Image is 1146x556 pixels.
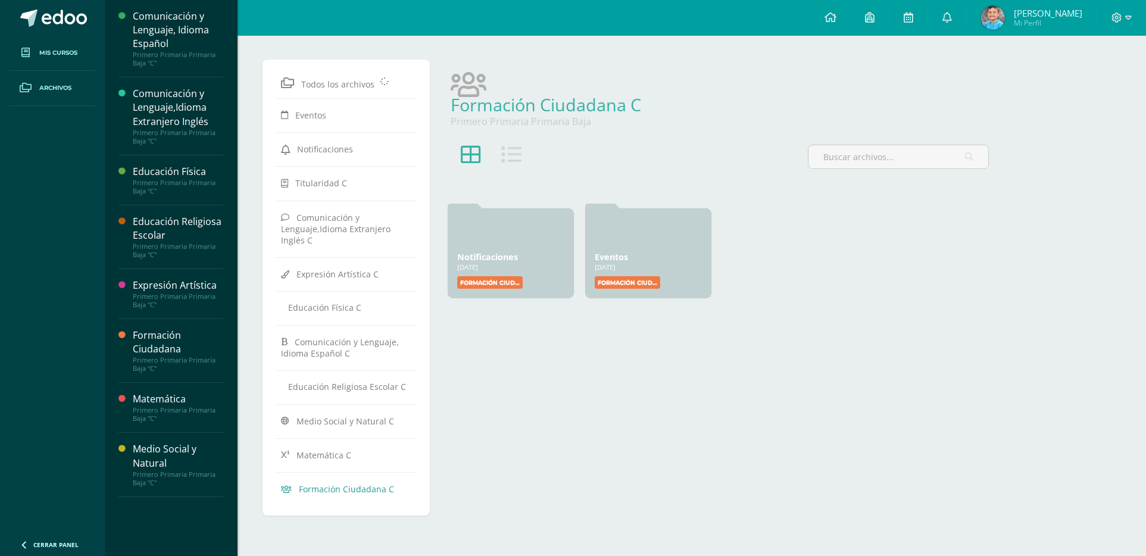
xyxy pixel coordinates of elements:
[1014,18,1082,28] span: Mi Perfil
[282,444,411,466] a: Matemática C
[133,392,223,406] div: Matemática
[282,104,411,126] a: Eventos
[133,279,223,292] div: Expresión Artística
[39,48,77,58] span: Mis cursos
[133,215,223,242] div: Educación Religiosa Escolar
[39,83,71,93] span: Archivos
[133,329,223,373] a: Formación CiudadanaPrimero Primaria Primaria Baja "C"
[133,279,223,309] a: Expresión ArtísticaPrimero Primaria Primaria Baja "C"
[133,356,223,373] div: Primero Primaria Primaria Baja "C"
[133,292,223,309] div: Primero Primaria Primaria Baja "C"
[457,276,523,289] label: Formación Ciudadana
[457,251,564,263] div: Notificaciones Formación Ciudadana Primero Primaria Primaria Baja 'C'
[282,336,399,359] span: Comunicación y Lenguaje, Idioma Español C
[297,143,353,155] span: Notificaciones
[282,410,411,432] a: Medio Social y Natural C
[295,110,326,121] span: Eventos
[282,211,391,245] span: Comunicación y Lenguaje,Idioma Extranjero Inglés C
[457,251,518,263] a: Notificaciones
[296,268,379,280] span: Expresión Artística C
[282,297,411,318] a: Educación Física C
[33,541,79,549] span: Cerrar panel
[296,449,351,461] span: Matemática C
[133,10,223,51] div: Comunicación y Lenguaje, Idioma Español
[133,442,223,486] a: Medio Social y NaturalPrimero Primaria Primaria Baja "C"
[595,276,660,289] label: Formación Ciudadana
[133,51,223,67] div: Primero Primaria Primaria Baja "C"
[282,263,411,285] a: Expresión Artística C
[282,478,411,499] a: Formación Ciudadana C
[133,87,223,145] a: Comunicación y Lenguaje,Idioma Extranjero InglésPrimero Primaria Primaria Baja "C"
[133,179,223,195] div: Primero Primaria Primaria Baja "C"
[282,72,411,93] a: Todos los archivos
[295,177,347,189] span: Titularidad C
[457,263,564,271] div: [DATE]
[808,145,988,168] input: Buscar archivos...
[133,470,223,487] div: Primero Primaria Primaria Baja "C"
[133,165,223,195] a: Educación FísicaPrimero Primaria Primaria Baja "C"
[282,207,411,251] a: Comunicación y Lenguaje,Idioma Extranjero Inglés C
[301,79,374,90] span: Todos los archivos
[133,442,223,470] div: Medio Social y Natural
[133,87,223,128] div: Comunicación y Lenguaje,Idioma Extranjero Inglés
[133,129,223,145] div: Primero Primaria Primaria Baja "C"
[595,251,628,263] a: Eventos
[282,138,411,160] a: Notificaciones
[451,93,642,116] a: Formación Ciudadana C
[10,36,95,71] a: Mis cursos
[282,331,411,364] a: Comunicación y Lenguaje, Idioma Español C
[451,93,984,116] div: Formación Ciudadana C
[133,165,223,179] div: Educación Física
[1014,7,1082,19] span: [PERSON_NAME]
[133,10,223,67] a: Comunicación y Lenguaje, Idioma EspañolPrimero Primaria Primaria Baja "C"
[133,329,223,356] div: Formación Ciudadana
[282,376,411,397] a: Educación Religiosa Escolar C
[595,251,702,263] div: Eventos Formación Ciudadana Primero Primaria Primaria Baja 'C'
[133,242,223,259] div: Primero Primaria Primaria Baja "C"
[288,302,361,313] span: Educación Física C
[133,406,223,423] div: Primero Primaria Primaria Baja "C"
[133,215,223,259] a: Educación Religiosa EscolarPrimero Primaria Primaria Baja "C"
[133,392,223,423] a: MatemáticaPrimero Primaria Primaria Baja "C"
[10,71,95,106] a: Archivos
[282,172,411,193] a: Titularidad C
[981,6,1005,30] img: fae8b1035e2498fc05ae08927f249ac6.png
[299,483,394,495] span: Formación Ciudadana C
[595,263,702,271] div: [DATE]
[288,381,406,392] span: Educación Religiosa Escolar C
[296,415,394,426] span: Medio Social y Natural C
